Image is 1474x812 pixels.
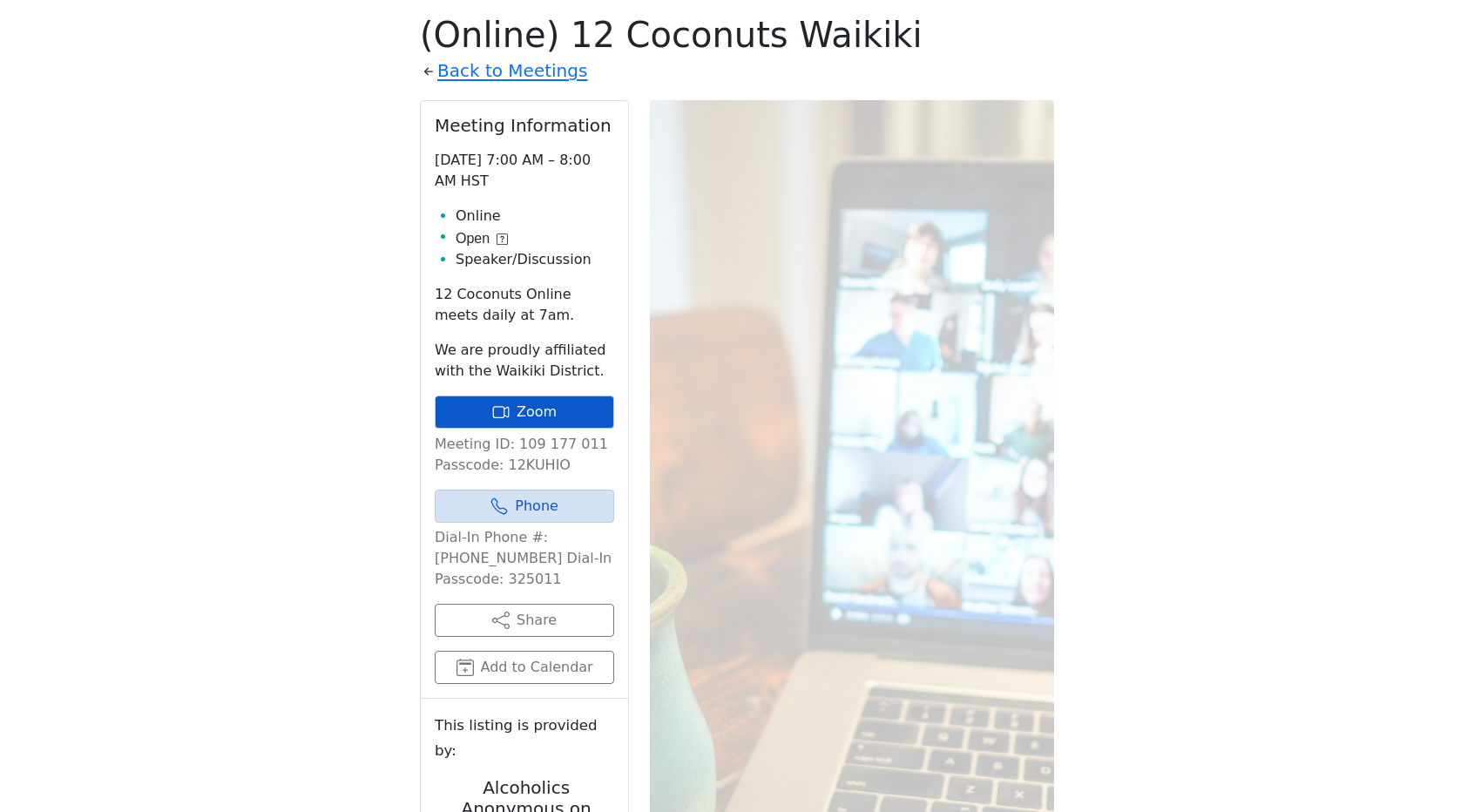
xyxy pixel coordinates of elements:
[456,228,508,249] button: Open
[435,527,614,590] p: Dial-In Phone #: [PHONE_NUMBER] Dial-In Passcode: 325011
[435,284,614,326] p: 12 Coconuts Online meets daily at 7am.
[435,604,614,637] button: Share
[456,228,490,249] span: Open
[435,713,614,763] small: This listing is provided by:
[435,651,614,684] button: Add to Calendar
[435,340,614,382] p: We are proudly affiliated with the Waikiki District.
[435,490,614,523] a: Phone
[420,14,1054,56] h1: (Online) 12 Coconuts Waikiki
[456,206,614,227] li: Online
[435,150,614,192] p: [DATE] 7:00 AM – 8:00 AM HST
[435,396,614,429] a: Zoom
[435,434,614,476] p: Meeting ID: 109 177 011 Passcode: 12KUHIO
[456,249,614,270] li: Speaker/Discussion
[435,115,614,136] h2: Meeting Information
[437,56,587,86] a: Back to Meetings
